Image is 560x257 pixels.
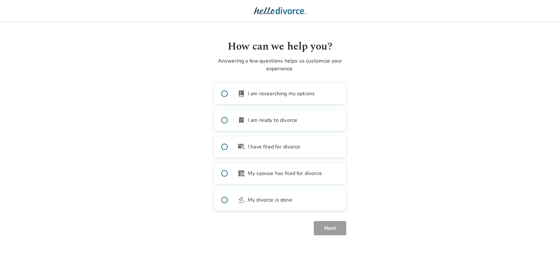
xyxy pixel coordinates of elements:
span: gavel [237,196,245,204]
span: book_2 [237,90,245,98]
button: Next [314,221,346,235]
iframe: Chat Widget [528,226,560,257]
span: I am ready to divorce [248,116,297,124]
span: bookmark_check [237,116,245,124]
span: article_person [237,169,245,177]
img: Hello Divorce Logo [254,4,306,17]
span: My spouse has filed for divorce [248,169,322,177]
span: outgoing_mail [237,143,245,151]
span: I am researching my options [248,90,315,98]
h1: How can we help you? [214,39,346,54]
span: I have filed for divorce [248,143,300,151]
p: Answering a few questions helps us customize your experience. [214,57,346,73]
span: My divorce is done [248,196,292,204]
